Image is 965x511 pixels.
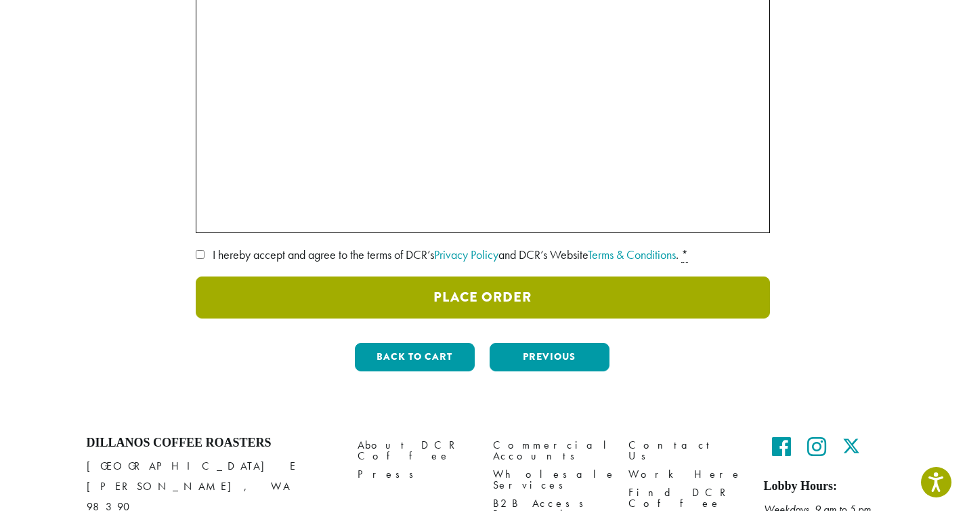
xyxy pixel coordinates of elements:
a: Work Here [628,466,744,484]
a: Contact Us [628,436,744,465]
button: Place Order [196,277,770,319]
a: Press [358,466,473,484]
h4: Dillanos Coffee Roasters [87,436,337,451]
h5: Lobby Hours: [764,479,879,494]
a: About DCR Coffee [358,436,473,465]
a: Privacy Policy [434,247,498,262]
a: Wholesale Services [493,466,608,495]
abbr: required [681,247,688,263]
span: I hereby accept and agree to the terms of DCR’s and DCR’s Website . [213,247,679,262]
a: Terms & Conditions [588,247,676,262]
input: I hereby accept and agree to the terms of DCR’sPrivacy Policyand DCR’s WebsiteTerms & Conditions. * [196,250,205,259]
button: Previous [490,343,609,371]
button: Back to cart [355,343,475,371]
a: Commercial Accounts [493,436,608,465]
